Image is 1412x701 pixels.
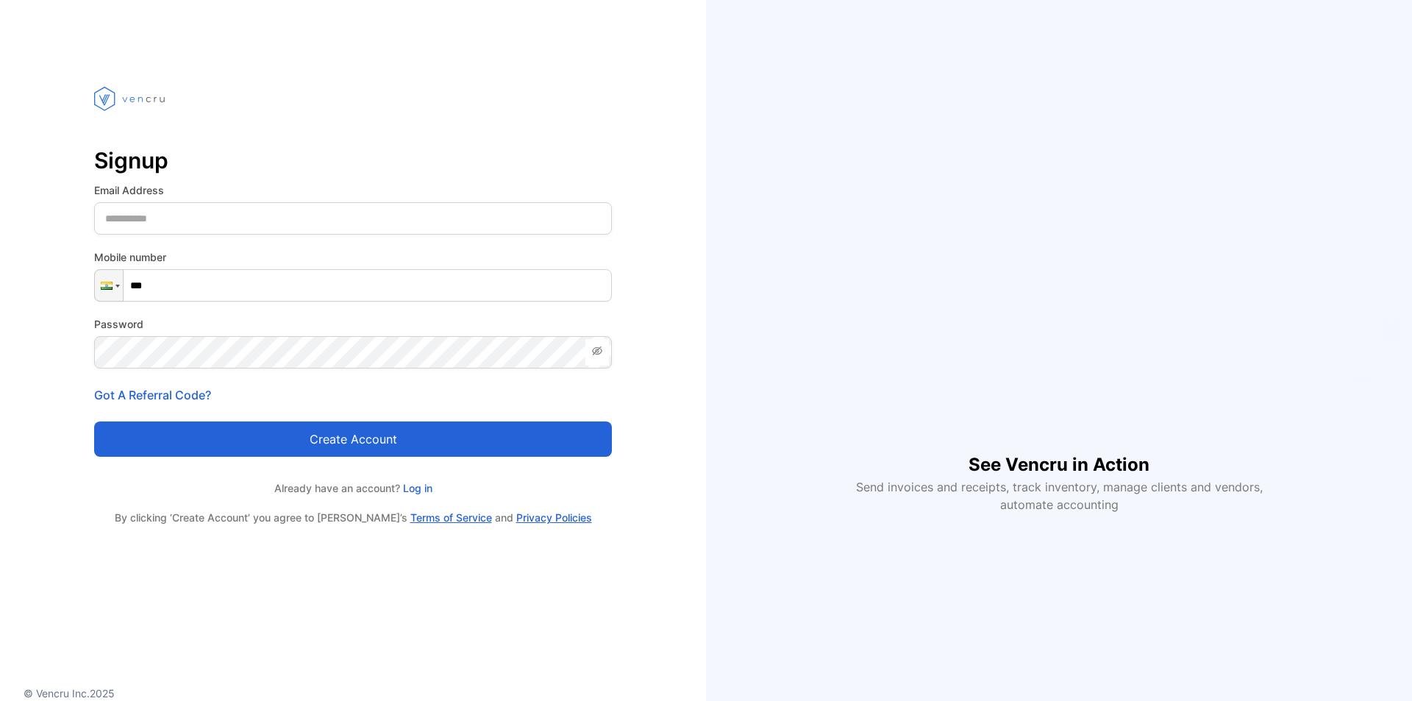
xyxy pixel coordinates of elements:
label: Password [94,316,612,332]
iframe: YouTube video player [846,188,1272,428]
p: By clicking ‘Create Account’ you agree to [PERSON_NAME]’s and [94,510,612,525]
h1: See Vencru in Action [969,428,1149,478]
img: vencru logo [94,59,168,138]
button: Create account [94,421,612,457]
label: Email Address [94,182,612,198]
p: Signup [94,143,612,178]
a: Log in [400,482,432,494]
label: Mobile number [94,249,612,265]
a: Terms of Service [410,511,492,524]
a: Privacy Policies [516,511,592,524]
p: Send invoices and receipts, track inventory, manage clients and vendors, automate accounting [847,478,1271,513]
div: India: + 91 [95,270,123,301]
p: Already have an account? [94,480,612,496]
p: Got A Referral Code? [94,386,612,404]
